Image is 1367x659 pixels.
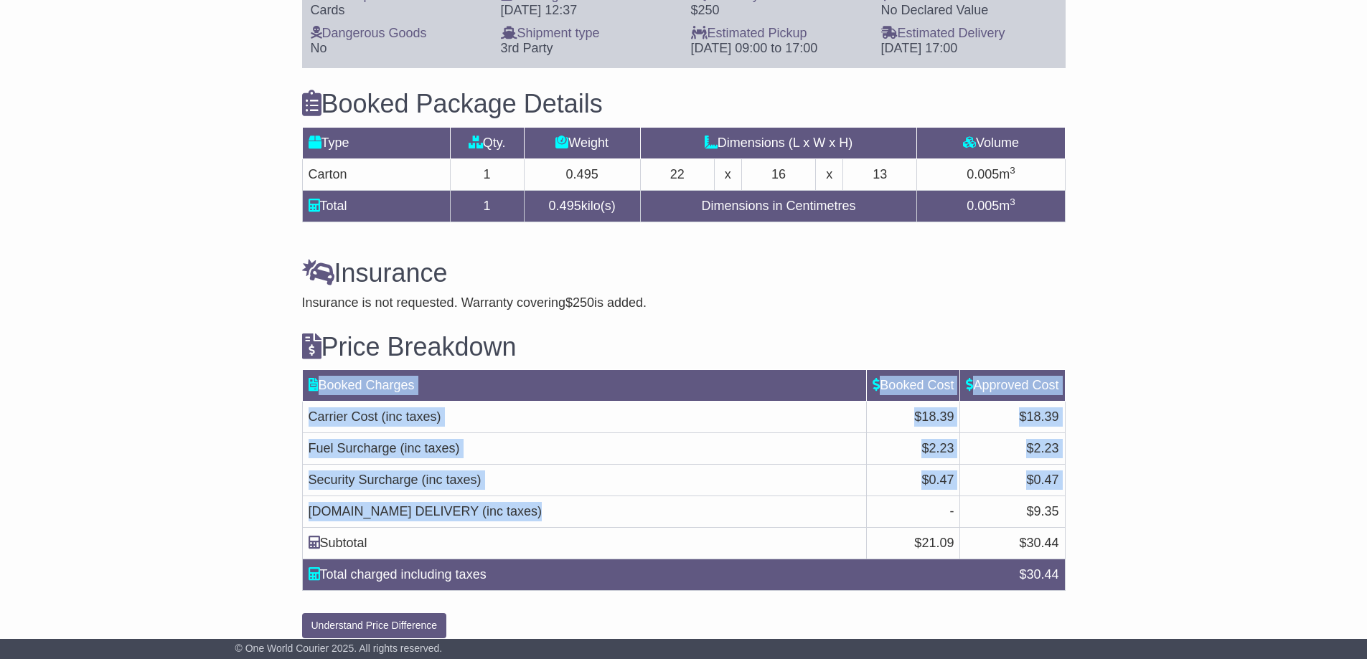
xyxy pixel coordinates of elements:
sup: 3 [1010,165,1015,176]
td: Dimensions (L x W x H) [640,127,917,158]
h3: Price Breakdown [302,333,1066,361]
h3: Booked Package Details [302,90,1066,118]
span: 0.005 [967,199,999,213]
span: Fuel Surcharge [309,441,397,455]
td: 16 [741,158,815,190]
sup: 3 [1010,196,1015,207]
span: (inc taxes) [482,504,542,518]
td: $ [867,528,960,559]
div: Shipment type [501,26,677,42]
td: $ [960,528,1065,559]
span: (inc taxes) [382,409,441,424]
td: Subtotal [302,528,867,559]
div: [DATE] 09:00 to 17:00 [691,41,867,57]
div: No Declared Value [881,3,1057,19]
td: Dimensions in Centimetres [640,190,917,222]
span: 21.09 [921,536,954,550]
span: 30.44 [1026,567,1058,582]
td: m [917,158,1065,190]
td: x [714,158,741,190]
div: Cards [311,3,487,19]
button: Understand Price Difference [302,613,447,638]
span: $9.35 [1026,504,1058,518]
td: x [816,158,843,190]
td: Volume [917,127,1065,158]
span: Carrier Cost [309,409,378,424]
td: 0.495 [524,158,640,190]
td: kilo(s) [524,190,640,222]
span: $0.47 [921,473,954,487]
span: (inc taxes) [422,473,481,487]
div: Total charged including taxes [301,565,1013,584]
div: $250 [691,3,867,19]
div: Estimated Delivery [881,26,1057,42]
td: 1 [450,158,524,190]
td: Type [302,127,450,158]
h3: Insurance [302,259,1066,288]
div: [DATE] 17:00 [881,41,1057,57]
span: - [949,504,954,518]
td: Approved Cost [960,370,1065,402]
td: Carton [302,158,450,190]
div: Dangerous Goods [311,26,487,42]
td: Total [302,190,450,222]
div: Insurance is not requested. Warranty covering is added. [302,295,1066,311]
td: Qty. [450,127,524,158]
td: Booked Cost [867,370,960,402]
span: No [311,41,327,55]
span: (inc taxes) [400,441,460,455]
span: $250 [565,295,594,310]
span: [DOMAIN_NAME] DELIVERY [309,504,479,518]
td: m [917,190,1065,222]
span: $2.23 [1026,441,1058,455]
div: [DATE] 12:37 [501,3,677,19]
div: Estimated Pickup [691,26,867,42]
td: 1 [450,190,524,222]
span: $18.39 [914,409,954,424]
span: 3rd Party [501,41,553,55]
td: 22 [640,158,714,190]
div: $ [1012,565,1066,584]
td: Booked Charges [302,370,867,402]
span: $0.47 [1026,473,1058,487]
td: Weight [524,127,640,158]
span: 30.44 [1026,536,1058,550]
td: 13 [843,158,917,190]
span: $18.39 [1019,409,1058,424]
span: $2.23 [921,441,954,455]
span: Security Surcharge [309,473,418,487]
span: © One World Courier 2025. All rights reserved. [235,643,443,654]
span: 0.005 [967,167,999,181]
span: 0.495 [549,199,581,213]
